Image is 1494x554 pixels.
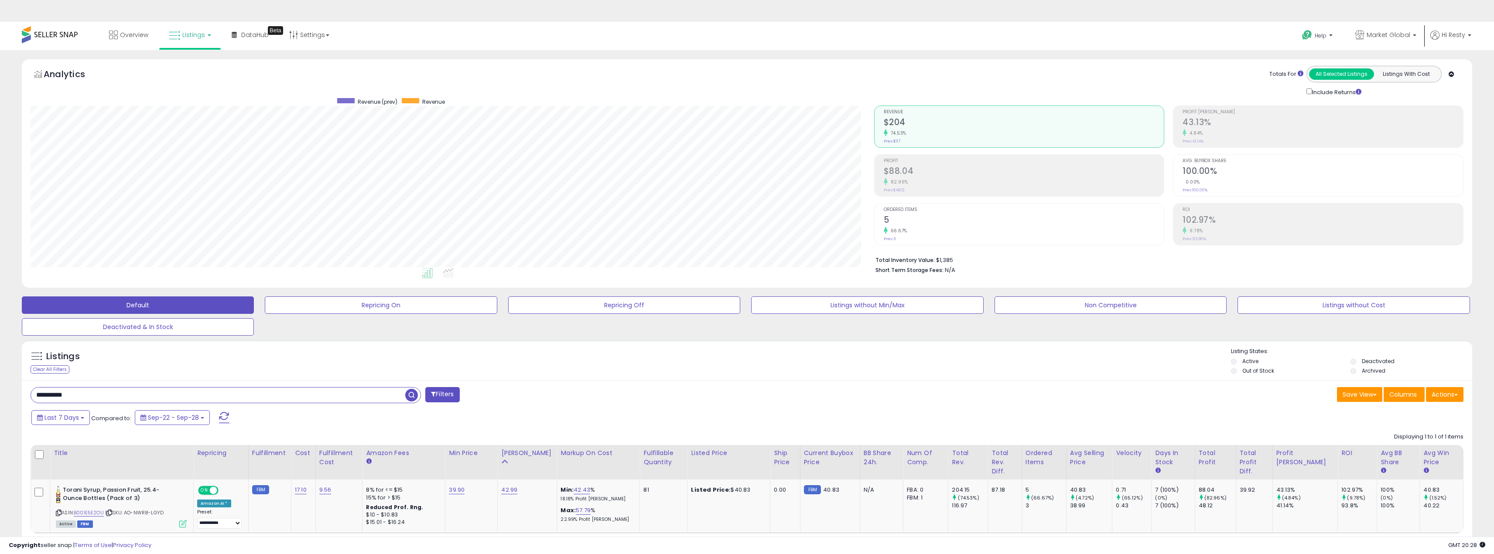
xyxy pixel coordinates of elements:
div: Ordered Items [1026,449,1063,467]
div: N/A [864,486,896,494]
i: Get Help [1302,30,1313,41]
small: 66.67% [888,228,907,234]
small: 82.96% [888,179,908,185]
button: Filters [425,387,459,402]
p: 18.18% Profit [PERSON_NAME] [561,496,633,502]
small: (0%) [1381,494,1393,501]
div: 5 [1026,486,1066,494]
h5: Analytics [44,68,102,82]
a: Privacy Policy [113,541,151,549]
b: Torani Syrup, Passion Fruit, 25.4-Ounce Bottles (Pack of 3) [63,486,169,504]
b: Listed Price: [691,486,731,494]
span: Profit [884,159,1164,163]
span: Avg. Buybox Share [1183,159,1463,163]
div: Total Rev. Diff. [991,449,1018,476]
small: Days In Stock. [1155,467,1160,475]
small: Prev: 93.80% [1183,236,1206,241]
div: 38.99 [1070,502,1112,510]
h2: 43.13% [1183,117,1463,129]
div: 102.97% [1341,486,1377,494]
div: Avg BB Share [1381,449,1416,467]
div: 81 [643,486,680,494]
h2: 100.00% [1183,166,1463,178]
div: Avg Selling Price [1070,449,1109,467]
div: Listed Price [691,449,766,458]
strong: Copyright [9,541,41,549]
div: Total Profit Diff. [1240,449,1269,476]
b: Reduced Prof. Rng. [366,503,423,511]
div: Amazon AI * [197,500,231,507]
label: Active [1242,357,1258,365]
span: Last 7 Days [44,413,79,422]
div: 43.13% [1276,486,1338,494]
h2: 102.97% [1183,215,1463,227]
small: (4.72%) [1076,494,1094,501]
div: Include Returns [1300,87,1372,97]
button: Default [22,296,254,314]
div: seller snap | | [9,541,151,550]
div: Avg Win Price [1423,449,1460,467]
small: (82.96%) [1204,494,1227,501]
span: Overview [120,31,148,39]
button: Repricing On [265,296,497,314]
a: Hi Resty [1430,31,1471,50]
small: (0%) [1155,494,1167,501]
div: 40.83 [1070,486,1112,494]
h2: $204 [884,117,1164,129]
div: Clear All Filters [31,365,69,374]
div: Profit [PERSON_NAME] [1276,449,1334,467]
div: 87.18 [991,486,1015,494]
div: 3 [1026,502,1066,510]
label: Deactivated [1362,357,1395,365]
div: 41.14% [1276,502,1338,510]
span: Market Global [1367,31,1410,39]
a: Listings [162,22,218,48]
a: Market Global [1349,22,1423,50]
span: Listings [182,31,205,39]
div: ASIN: [56,486,187,527]
div: Current Buybox Price [804,449,856,467]
div: Cost [295,449,312,458]
div: Displaying 1 to 1 of 1 items [1394,433,1463,441]
div: Repricing [197,449,245,458]
div: Fulfillment [252,449,287,458]
button: Save View [1337,387,1382,402]
div: Title [54,449,190,458]
div: Totals For [1269,70,1303,78]
small: Prev: 100.00% [1183,187,1207,193]
small: (65.12%) [1122,494,1143,501]
button: Columns [1384,387,1425,402]
div: Total Profit [1199,449,1232,467]
h5: Listings [46,350,80,363]
div: FBM: 1 [907,494,941,502]
div: 7 (100%) [1155,502,1194,510]
div: 204.15 [952,486,988,494]
a: DataHub [225,22,275,48]
span: DataHub [241,31,269,39]
div: Min Price [449,449,494,458]
span: Help [1315,32,1326,39]
a: Overview [103,22,155,48]
span: FBM [77,520,93,528]
div: $40.83 [691,486,763,494]
label: Archived [1362,367,1385,374]
button: All Selected Listings [1309,68,1374,80]
div: Velocity [1116,449,1148,458]
small: Avg BB Share. [1381,467,1386,475]
div: 100% [1381,502,1419,510]
h2: $88.04 [884,166,1164,178]
div: Ship Price [774,449,796,467]
button: Listings With Cost [1374,68,1439,80]
small: 4.84% [1186,130,1203,136]
small: (4.84%) [1282,494,1301,501]
div: 7 (100%) [1155,486,1194,494]
div: Num of Comp. [907,449,944,467]
div: 0.00 [774,486,793,494]
div: $15.01 - $16.24 [366,519,438,526]
b: Max: [561,506,576,514]
small: (9.78%) [1347,494,1365,501]
a: Help [1295,23,1341,50]
a: Settings [283,22,336,48]
div: 15% for > $15 [366,494,438,502]
div: Markup on Cost [561,449,636,458]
